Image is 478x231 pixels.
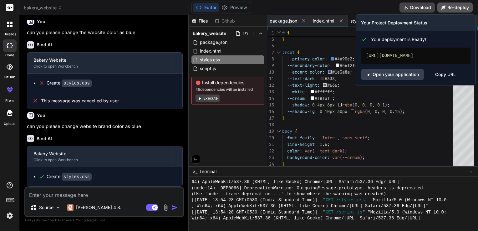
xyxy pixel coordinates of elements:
[267,95,274,102] div: 14
[337,135,340,141] span: ,
[327,102,335,108] span: 6px
[275,128,283,135] div: Click to collapse the range.
[270,18,297,24] span: package.json
[24,217,184,223] p: Always double-check its answers. Your in Bind
[297,49,300,55] span: {
[267,128,274,135] div: 19
[27,53,172,73] button: Bakery WebsiteClick to open Workbench
[27,146,172,167] button: Bakery WebsiteClick to open Workbench
[191,215,423,221] span: Win64; x64) AppleWebKit/537.36 (KHTML, like Gecko) Chrome/[URL] Safari/537.36 Edg/[URL]"
[325,76,335,81] span: #333
[196,87,260,92] span: 48 dependencies will be installed
[193,3,219,12] button: Editor
[378,109,380,114] span: ,
[360,155,362,160] span: )
[267,89,274,95] div: 13
[378,102,385,108] span: 0.1
[353,102,355,108] span: (
[282,128,292,134] span: body
[267,36,274,43] div: 5
[313,18,334,24] span: index.html
[361,69,424,80] a: Open your application
[365,102,368,108] span: ,
[326,209,333,215] span: GET
[287,63,332,68] span: --secondary-color:
[390,109,400,114] span: 0.15
[267,82,274,89] div: 12
[267,135,274,141] div: 20
[315,95,333,101] span: #f8faff
[340,155,342,160] span: (
[385,102,388,108] span: )
[267,141,274,148] div: 21
[267,69,274,75] div: 10
[358,102,360,108] span: ,
[162,204,169,211] img: attachment
[282,49,295,55] span: :root
[287,109,317,114] span: --shadow-lg:
[199,56,221,64] span: styles.css
[385,109,388,114] span: ,
[193,168,197,175] span: >_
[287,95,307,101] span: --cream:
[287,69,325,75] span: --accent-color:
[267,161,274,167] div: 24
[193,30,226,37] span: bakery_website
[305,148,312,154] span: var
[3,32,16,37] label: threads
[435,69,456,80] div: Copy URL
[287,141,317,147] span: line-height:
[400,109,403,114] span: )
[287,56,327,62] span: --primary-color:
[37,136,52,142] h6: Bind AI
[343,102,353,108] span: rgba
[267,108,274,115] div: 16
[267,62,274,69] div: 9
[355,102,358,108] span: 0
[37,42,52,48] h6: Bind AI
[287,82,320,88] span: --text-light:
[350,69,353,75] span: ;
[4,74,15,80] label: GitHub
[196,95,220,102] button: Execute
[172,204,178,211] img: icon
[287,148,302,154] span: color:
[470,168,473,175] span: −
[267,148,274,154] div: 22
[27,29,183,36] p: can you please change the website color as blue
[199,47,222,55] span: index.html
[320,135,337,141] span: 'Inter'
[340,63,358,68] span: #e6f2ff
[33,57,166,63] div: Bakery Website
[350,18,370,24] span: styles.css
[368,109,370,114] span: 0
[295,128,297,134] span: {
[33,157,166,162] div: Click to open Workbench
[282,161,285,167] span: }
[191,185,423,191] span: (node:14) [DEP0066] DeprecationWarning: OutgoingMessage.prototype._headers is deprecated
[370,102,373,108] span: 0
[287,135,317,141] span: font-family:
[367,135,370,141] span: ;
[468,167,474,177] button: −
[37,18,45,25] h6: You
[27,123,183,130] p: can you please change website brand color as blue
[62,80,92,87] code: styles.css
[196,80,260,86] span: Install dependencies
[342,148,345,154] span: )
[267,49,274,56] div: 7
[24,5,62,11] span: bakery_website
[373,102,375,108] span: ,
[287,76,317,81] span: --text-dark:
[325,109,335,114] span: 10px
[67,204,74,211] img: Claude 4 Sonnet
[33,151,166,157] div: Bakery Website
[4,121,16,126] label: Upload
[333,69,350,75] span: #1e3a8a
[287,89,307,95] span: --white:
[335,56,353,62] span: #4a90e2
[287,102,310,108] span: --shadow:
[267,154,274,161] div: 23
[353,56,355,62] span: ;
[312,102,315,108] span: 0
